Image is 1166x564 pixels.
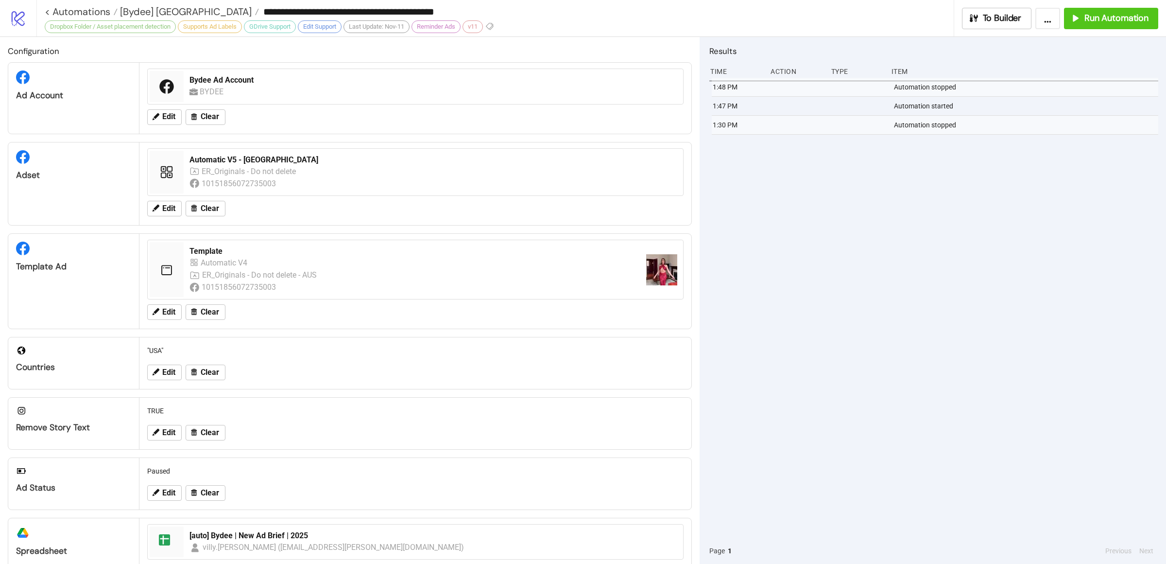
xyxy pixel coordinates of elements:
[709,45,1158,57] h2: Results
[118,5,252,18] span: [Bydee] [GEOGRAPHIC_DATA]
[162,368,175,377] span: Edit
[147,304,182,320] button: Edit
[186,304,225,320] button: Clear
[1136,546,1156,556] button: Next
[143,462,687,480] div: Paused
[189,530,677,541] div: [auto] Bydee | New Ad Brief | 2025
[16,90,131,101] div: Ad Account
[162,489,175,497] span: Edit
[8,45,692,57] h2: Configuration
[189,155,677,165] div: Automatic V5 - [GEOGRAPHIC_DATA]
[412,20,461,33] div: Reminder Ads
[16,482,131,493] div: Ad Status
[186,201,225,216] button: Clear
[186,365,225,380] button: Clear
[186,109,225,125] button: Clear
[202,177,277,190] div: 10151856072735003
[45,7,118,17] a: < Automations
[725,546,735,556] button: 1
[186,425,225,441] button: Clear
[16,261,131,272] div: Template Ad
[202,281,277,293] div: 10151856072735003
[16,546,131,557] div: Spreadsheet
[202,269,318,281] div: ER_Originals - Do not delete - AUS
[147,109,182,125] button: Edit
[147,365,182,380] button: Edit
[712,116,765,134] div: 1:30 PM
[893,78,1161,96] div: Automation stopped
[147,425,182,441] button: Edit
[186,485,225,501] button: Clear
[202,165,297,177] div: ER_Originals - Do not delete
[200,86,227,98] div: BYDEE
[147,485,182,501] button: Edit
[201,204,219,213] span: Clear
[1064,8,1158,29] button: Run Automation
[147,201,182,216] button: Edit
[45,20,176,33] div: Dropbox Folder / Asset placement detection
[201,368,219,377] span: Clear
[201,428,219,437] span: Clear
[16,422,131,433] div: Remove Story Text
[712,97,765,115] div: 1:47 PM
[189,246,638,257] div: Template
[203,541,464,553] div: villy.[PERSON_NAME] ([EMAIL_ADDRESS][PERSON_NAME][DOMAIN_NAME])
[709,546,725,556] span: Page
[143,341,687,360] div: "USA"
[1035,8,1060,29] button: ...
[162,204,175,213] span: Edit
[891,62,1158,81] div: Item
[16,362,131,373] div: Countries
[143,402,687,420] div: TRUE
[646,254,677,285] img: https://scontent-fra5-1.xx.fbcdn.net/v/t15.13418-10/506221464_1883750095806492_397770129725108395...
[118,7,259,17] a: [Bydee] [GEOGRAPHIC_DATA]
[16,170,131,181] div: Adset
[893,97,1161,115] div: Automation started
[244,20,296,33] div: GDrive Support
[463,20,483,33] div: v11
[298,20,342,33] div: Edit Support
[189,75,677,86] div: Bydee Ad Account
[712,78,765,96] div: 1:48 PM
[1102,546,1134,556] button: Previous
[178,20,242,33] div: Supports Ad Labels
[709,62,763,81] div: Time
[162,112,175,121] span: Edit
[201,308,219,317] span: Clear
[893,116,1161,134] div: Automation stopped
[1084,13,1149,24] span: Run Automation
[343,20,410,33] div: Last Update: Nov-11
[983,13,1022,24] span: To Builder
[830,62,884,81] div: Type
[162,428,175,437] span: Edit
[162,308,175,317] span: Edit
[201,489,219,497] span: Clear
[201,257,250,269] div: Automatic V4
[962,8,1032,29] button: To Builder
[201,112,219,121] span: Clear
[770,62,823,81] div: Action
